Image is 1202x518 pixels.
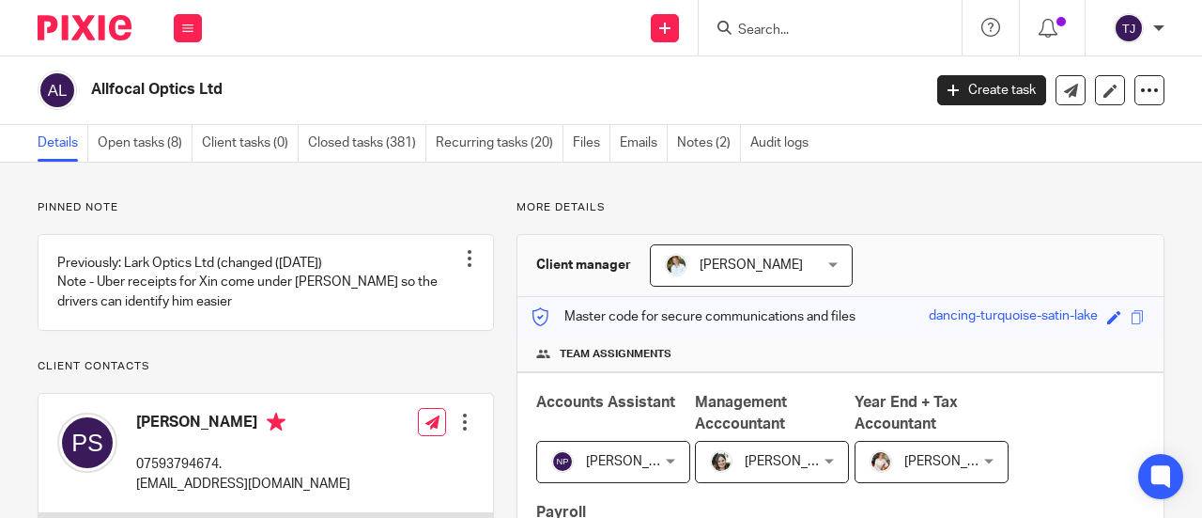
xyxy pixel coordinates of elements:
img: svg%3E [57,413,117,473]
a: Closed tasks (381) [308,125,426,162]
p: More details [516,200,1164,215]
p: 07593794674. [136,455,350,474]
img: sarah-royle.jpg [665,254,687,276]
img: svg%3E [38,71,77,110]
img: Pixie [38,15,131,40]
img: svg%3E [551,450,574,473]
span: Accounts Assistant [536,395,675,410]
a: Files [573,125,610,162]
a: Client tasks (0) [202,125,299,162]
i: Primary [267,413,285,432]
a: Create task [937,75,1046,105]
p: Client contacts [38,359,494,374]
a: Recurring tasks (20) [436,125,563,162]
input: Search [736,23,905,39]
img: barbara-raine-.jpg [710,450,732,473]
h2: Allfocal Optics Ltd [91,80,746,100]
a: Audit logs [750,125,818,162]
span: [PERSON_NAME] [700,259,803,272]
a: Emails [620,125,668,162]
span: [PERSON_NAME] [586,455,689,468]
h3: Client manager [536,256,631,275]
span: Team assignments [560,347,671,362]
p: [EMAIL_ADDRESS][DOMAIN_NAME] [136,475,350,494]
span: [PERSON_NAME] [904,455,1008,468]
span: [PERSON_NAME] [745,455,848,468]
div: dancing-turquoise-satin-lake [929,306,1098,328]
a: Notes (2) [677,125,741,162]
img: svg%3E [1114,13,1144,43]
a: Open tasks (8) [98,125,193,162]
a: Details [38,125,88,162]
p: Pinned note [38,200,494,215]
span: Management Acccountant [695,395,787,432]
img: Kayleigh%20Henson.jpeg [870,450,892,473]
span: Year End + Tax Accountant [855,395,958,432]
p: Master code for secure communications and files [532,307,855,326]
h4: [PERSON_NAME] [136,413,350,436]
